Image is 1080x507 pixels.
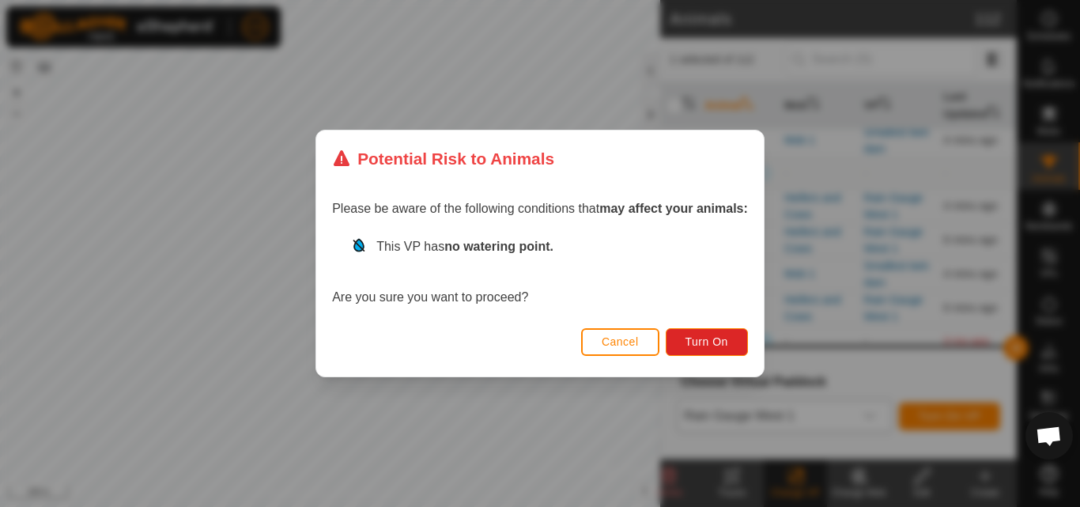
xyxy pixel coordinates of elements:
[332,202,748,215] span: Please be aware of the following conditions that
[444,240,553,253] strong: no watering point.
[1025,412,1073,460] div: Open chat
[599,202,748,215] strong: may affect your animals:
[602,335,639,348] span: Cancel
[332,237,748,307] div: Are you sure you want to proceed?
[376,240,553,253] span: This VP has
[685,335,728,348] span: Turn On
[581,328,659,356] button: Cancel
[666,328,748,356] button: Turn On
[332,146,554,171] div: Potential Risk to Animals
